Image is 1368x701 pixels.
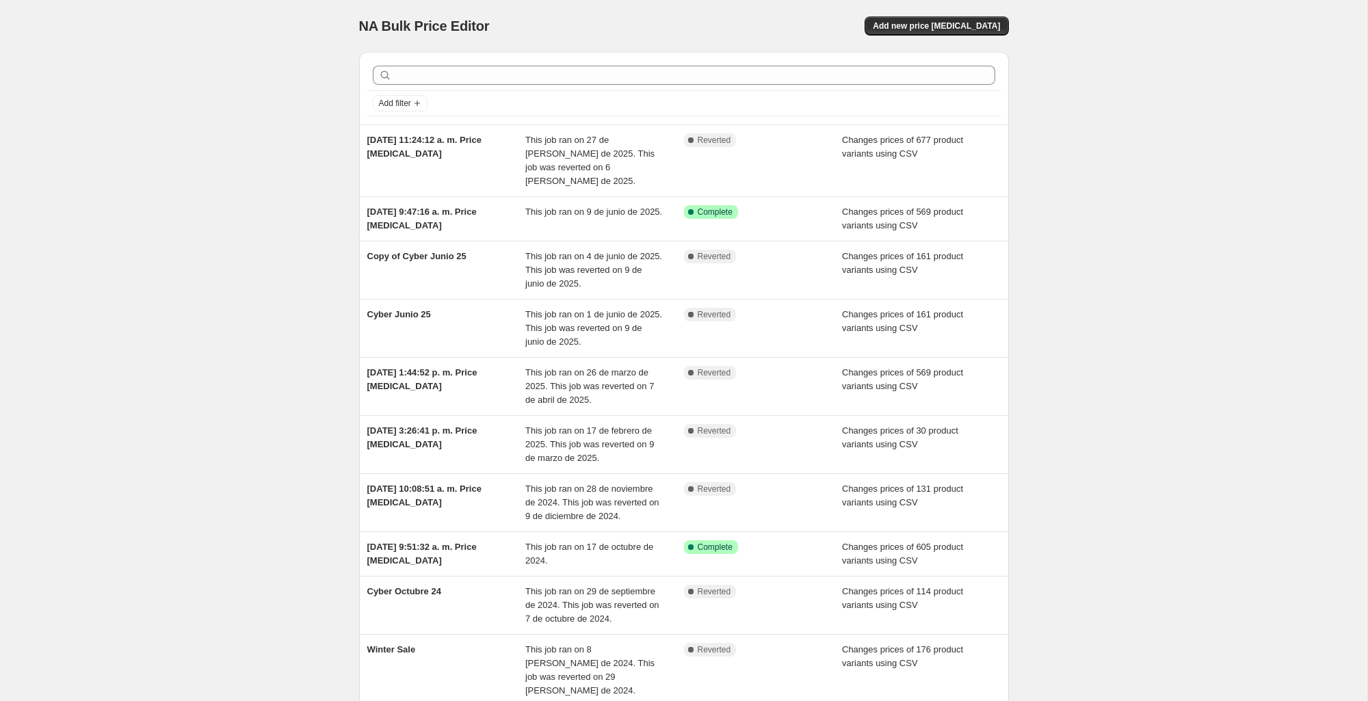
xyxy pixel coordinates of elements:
span: This job ran on 8 [PERSON_NAME] de 2024. This job was reverted on 29 [PERSON_NAME] de 2024. [525,644,655,696]
span: Winter Sale [367,644,416,654]
span: Copy of Cyber Junio 25 [367,251,466,261]
span: This job ran on 17 de octubre de 2024. [525,542,653,566]
span: Changes prices of 131 product variants using CSV [842,484,963,507]
span: [DATE] 9:47:16 a. m. Price [MEDICAL_DATA] [367,207,477,230]
span: Add filter [379,98,411,109]
span: Reverted [698,309,731,320]
span: This job ran on 29 de septiembre de 2024. This job was reverted on 7 de octubre de 2024. [525,586,659,624]
span: Reverted [698,644,731,655]
span: Complete [698,542,733,553]
span: This job ran on 27 de [PERSON_NAME] de 2025. This job was reverted on 6 [PERSON_NAME] de 2025. [525,135,655,186]
span: Changes prices of 114 product variants using CSV [842,586,963,610]
span: [DATE] 9:51:32 a. m. Price [MEDICAL_DATA] [367,542,477,566]
span: [DATE] 10:08:51 a. m. Price [MEDICAL_DATA] [367,484,482,507]
span: Changes prices of 161 product variants using CSV [842,251,963,275]
span: [DATE] 1:44:52 p. m. Price [MEDICAL_DATA] [367,367,477,391]
span: Changes prices of 569 product variants using CSV [842,367,963,391]
span: This job ran on 4 de junio de 2025. This job was reverted on 9 de junio de 2025. [525,251,662,289]
span: This job ran on 28 de noviembre de 2024. This job was reverted on 9 de diciembre de 2024. [525,484,659,521]
span: Cyber Octubre 24 [367,586,441,596]
span: This job ran on 17 de febrero de 2025. This job was reverted on 9 de marzo de 2025. [525,425,654,463]
span: Reverted [698,484,731,494]
span: Changes prices of 605 product variants using CSV [842,542,963,566]
span: Add new price [MEDICAL_DATA] [873,21,1000,31]
span: Changes prices of 569 product variants using CSV [842,207,963,230]
span: [DATE] 3:26:41 p. m. Price [MEDICAL_DATA] [367,425,477,449]
span: This job ran on 9 de junio de 2025. [525,207,662,217]
button: Add new price [MEDICAL_DATA] [865,16,1008,36]
span: Reverted [698,251,731,262]
span: Changes prices of 176 product variants using CSV [842,644,963,668]
span: This job ran on 1 de junio de 2025. This job was reverted on 9 de junio de 2025. [525,309,662,347]
span: Changes prices of 30 product variants using CSV [842,425,958,449]
span: Cyber Junio 25 [367,309,431,319]
span: This job ran on 26 de marzo de 2025. This job was reverted on 7 de abril de 2025. [525,367,654,405]
span: [DATE] 11:24:12 a. m. Price [MEDICAL_DATA] [367,135,482,159]
button: Add filter [373,95,428,111]
span: Reverted [698,367,731,378]
span: Reverted [698,135,731,146]
span: Complete [698,207,733,217]
span: Changes prices of 677 product variants using CSV [842,135,963,159]
span: Changes prices of 161 product variants using CSV [842,309,963,333]
span: Reverted [698,425,731,436]
span: NA Bulk Price Editor [359,18,490,34]
span: Reverted [698,586,731,597]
